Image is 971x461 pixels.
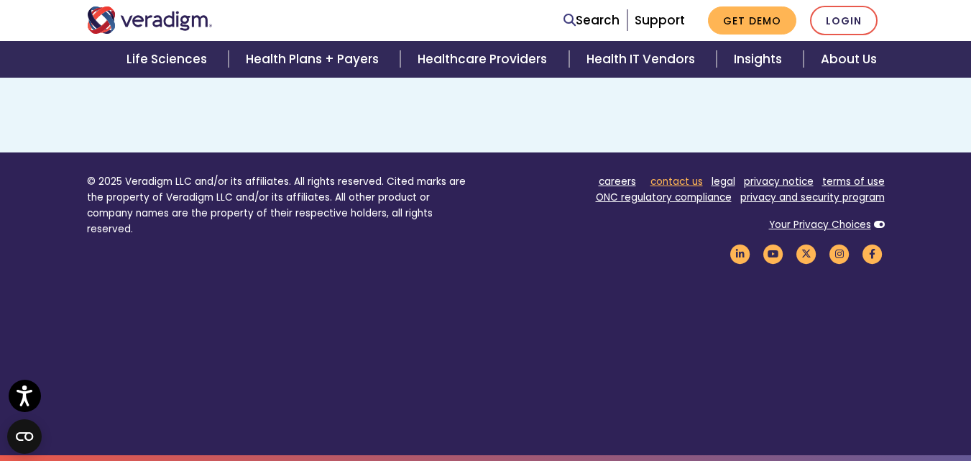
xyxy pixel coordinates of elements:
[109,41,229,78] a: Life Sciences
[87,174,475,237] p: © 2025 Veradigm LLC and/or its affiliates. All rights reserved. Cited marks are the property of V...
[717,41,804,78] a: Insights
[860,247,885,260] a: Veradigm Facebook Link
[596,191,732,204] a: ONC regulatory compliance
[650,175,703,188] a: contact us
[229,41,400,78] a: Health Plans + Payers
[635,12,685,29] a: Support
[728,247,753,260] a: Veradigm LinkedIn Link
[769,218,871,232] a: Your Privacy Choices
[712,175,735,188] a: legal
[744,175,814,188] a: privacy notice
[740,191,885,204] a: privacy and security program
[87,6,213,34] img: Veradigm logo
[810,6,878,35] a: Login
[761,247,786,260] a: Veradigm YouTube Link
[400,41,569,78] a: Healthcare Providers
[7,419,42,454] button: Open CMP widget
[563,11,620,30] a: Search
[804,41,894,78] a: About Us
[822,175,885,188] a: terms of use
[827,247,852,260] a: Veradigm Instagram Link
[569,41,717,78] a: Health IT Vendors
[794,247,819,260] a: Veradigm Twitter Link
[599,175,636,188] a: careers
[708,6,796,35] a: Get Demo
